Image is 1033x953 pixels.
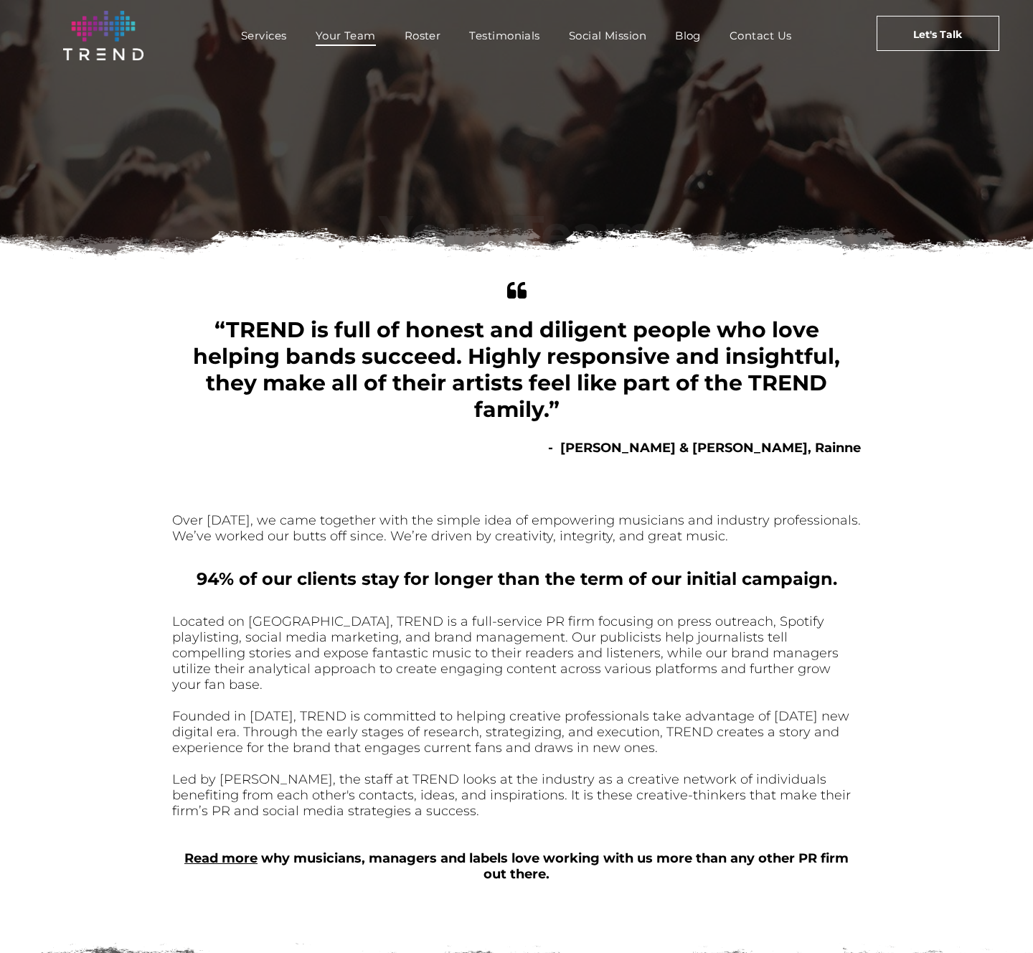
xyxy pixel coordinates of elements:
a: Read more [184,850,258,866]
a: Your Team [301,25,390,46]
span: Founded in [DATE], TREND is committed to helping creative professionals take advantage of [DATE] ... [172,708,849,756]
font: Located on [GEOGRAPHIC_DATA], TREND is a full-service PR firm focusing on press outreach, Spotify... [172,614,839,693]
b: - [PERSON_NAME] & [PERSON_NAME], Rainne [548,440,861,456]
b: why musicians, managers and labels love working with us more than any other PR firm out there. [261,850,849,882]
font: Your Team [379,202,655,264]
a: Testimonials [455,25,554,46]
span: “TREND is full of honest and diligent people who love helping bands succeed. Highly responsive an... [193,316,840,423]
img: logo [63,11,143,60]
font: Over [DATE], we came together with the simple idea of empowering musicians and industry professio... [172,512,861,544]
b: 94% of our clients stay for longer than the term of our initial campaign. [197,568,837,589]
a: Services [227,25,301,46]
font: Led by [PERSON_NAME], the staff at TREND looks at the industry as a creative network of individua... [172,771,851,819]
a: Blog [661,25,715,46]
a: Social Mission [555,25,661,46]
a: Roster [390,25,456,46]
a: Let's Talk [877,16,999,51]
span: Let's Talk [913,17,962,52]
a: Contact Us [715,25,806,46]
